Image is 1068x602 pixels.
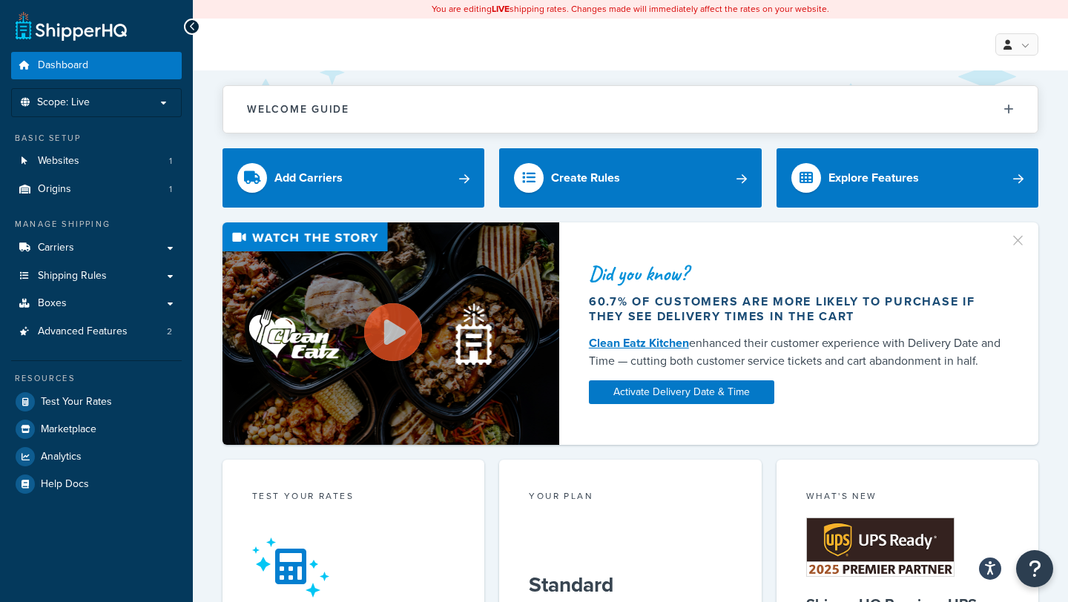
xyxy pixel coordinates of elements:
a: Websites1 [11,148,182,175]
span: Dashboard [38,59,88,72]
li: Advanced Features [11,318,182,345]
span: Scope: Live [37,96,90,109]
a: Dashboard [11,52,182,79]
div: Basic Setup [11,132,182,145]
span: Origins [38,183,71,196]
span: Test Your Rates [41,396,112,408]
span: Carriers [38,242,74,254]
a: Marketplace [11,416,182,443]
b: LIVE [492,2,510,16]
h2: Welcome Guide [247,104,349,115]
div: Test your rates [252,489,455,506]
a: Activate Delivery Date & Time [589,380,774,404]
div: What's New [806,489,1009,506]
span: Marketplace [41,423,96,436]
div: enhanced their customer experience with Delivery Date and Time — cutting both customer service ti... [589,334,1003,370]
span: Advanced Features [38,325,128,338]
button: Open Resource Center [1016,550,1053,587]
button: Welcome Guide [223,86,1038,133]
li: Origins [11,176,182,203]
div: Add Carriers [274,168,343,188]
div: 60.7% of customers are more likely to purchase if they see delivery times in the cart [589,294,1003,324]
a: Create Rules [499,148,761,208]
span: 1 [169,183,172,196]
a: Boxes [11,290,182,317]
a: Shipping Rules [11,262,182,290]
h5: Standard [529,573,731,597]
span: 1 [169,155,172,168]
span: Boxes [38,297,67,310]
a: Clean Eatz Kitchen [589,334,689,351]
a: Add Carriers [222,148,484,208]
span: 2 [167,325,172,338]
a: Origins1 [11,176,182,203]
li: Websites [11,148,182,175]
span: Websites [38,155,79,168]
span: Analytics [41,451,82,463]
div: Explore Features [828,168,919,188]
span: Help Docs [41,478,89,491]
a: Test Your Rates [11,388,182,415]
div: Resources [11,372,182,385]
a: Analytics [11,443,182,470]
img: Video thumbnail [222,222,559,444]
a: Advanced Features2 [11,318,182,345]
div: Did you know? [589,263,1003,284]
a: Explore Features [777,148,1038,208]
a: Help Docs [11,471,182,497]
span: Shipping Rules [38,270,107,282]
a: Carriers [11,234,182,262]
div: Manage Shipping [11,218,182,231]
div: Create Rules [551,168,620,188]
div: Your Plan [529,489,731,506]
